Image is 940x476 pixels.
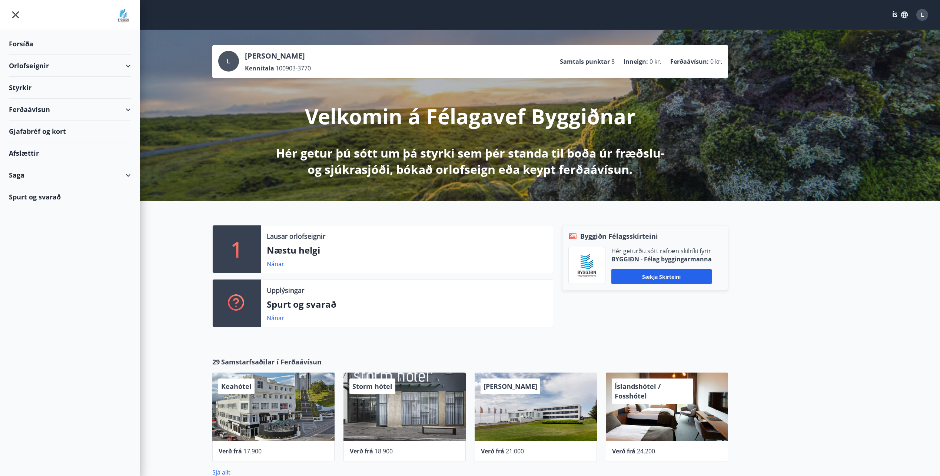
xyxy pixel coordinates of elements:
span: [PERSON_NAME] [484,382,537,391]
span: 18.900 [375,447,393,455]
div: Afslættir [9,142,131,164]
div: Spurt og svarað [9,186,131,208]
a: Nánar [267,314,284,322]
p: Ferðaávísun : [670,57,709,66]
span: Verð frá [350,447,373,455]
img: BKlGVmlTW1Qrz68WFGMFQUcXHWdQd7yePWMkvn3i.png [574,253,599,278]
p: [PERSON_NAME] [245,51,311,61]
button: ÍS [888,8,912,22]
div: Ferðaávísun [9,99,131,120]
span: L [227,57,230,65]
span: 21.000 [506,447,524,455]
div: Gjafabréf og kort [9,120,131,142]
p: Næstu helgi [267,244,547,257]
div: Saga [9,164,131,186]
span: 29 [212,357,220,367]
p: Spurt og svarað [267,298,547,311]
div: Forsíða [9,33,131,55]
p: Hér geturðu sótt rafræn skilríki fyrir [611,247,712,255]
a: Nánar [267,260,284,268]
p: Lausar orlofseignir [267,231,325,241]
span: Samstarfsaðilar í Ferðaávísun [221,357,322,367]
span: Byggiðn Félagsskírteini [580,231,658,241]
img: union_logo [116,8,131,23]
span: L [921,11,924,19]
span: Verð frá [481,447,504,455]
span: 17.900 [243,447,262,455]
p: Kennitala [245,64,274,72]
div: Orlofseignir [9,55,131,77]
span: 24.200 [637,447,655,455]
span: 100903-3770 [276,64,311,72]
p: BYGGIÐN - Félag byggingarmanna [611,255,712,263]
p: Hér getur þú sótt um þá styrki sem þér standa til boða úr fræðslu- og sjúkrasjóði, bókað orlofsei... [275,145,666,178]
p: Upplýsingar [267,285,304,295]
div: Styrkir [9,77,131,99]
span: 8 [611,57,615,66]
span: Verð frá [612,447,635,455]
span: Storm hótel [352,382,392,391]
span: 0 kr. [650,57,661,66]
span: Verð frá [219,447,242,455]
p: Inneign : [624,57,648,66]
span: Keahótel [221,382,252,391]
p: 1 [231,235,243,263]
span: Íslandshótel / Fosshótel [615,382,661,400]
button: L [913,6,931,24]
p: Samtals punktar [560,57,610,66]
p: Velkomin á Félagavef Byggiðnar [305,102,635,130]
span: 0 kr. [710,57,722,66]
button: Sækja skírteini [611,269,712,284]
button: menu [9,8,22,22]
